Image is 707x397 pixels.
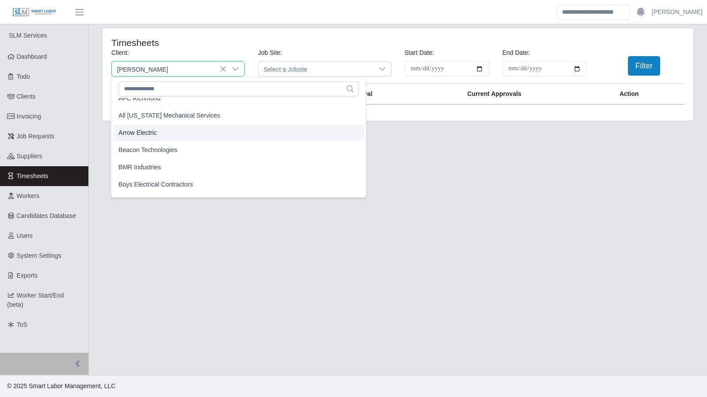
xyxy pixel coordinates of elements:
li: Arrow Electric [113,125,364,141]
label: Start Date: [405,48,434,57]
span: BMR Industries [118,163,161,172]
li: All Florida Mechanical Services [113,107,364,124]
label: Client: [111,48,129,57]
span: Clients [17,93,36,100]
button: Filter [628,56,660,76]
span: Exports [17,272,38,279]
label: End Date: [502,48,530,57]
input: Search [556,4,630,20]
span: Beacon Technologies [118,145,177,155]
span: Suppliers [17,153,42,160]
th: Sent for Approval [315,84,462,105]
span: Invoicing [17,113,41,120]
li: Beacon Technologies [113,142,364,158]
span: AFC Richmond [118,94,160,103]
span: ToS [17,321,27,328]
span: System Settings [17,252,61,259]
span: Select a Jobsite [258,61,373,76]
li: Boys Electrical Contractors [113,176,364,193]
span: Job Requests [17,133,55,140]
th: Action [614,84,684,105]
span: © 2025 Smart Labor Management, LLC [7,382,115,389]
span: Timesheets [17,172,49,179]
span: SLM Services [9,32,47,39]
li: BMR Industries [113,159,364,176]
span: CS Erickson [112,61,227,76]
span: Worker Start/End (beta) [7,292,64,308]
span: Arrow Electric [118,128,156,137]
th: Current Approvals [462,84,614,105]
span: Todo [17,73,30,80]
span: Users [17,232,33,239]
li: Callahan Auto Parts [113,194,364,210]
span: Candidates Database [17,212,76,219]
span: Dashboard [17,53,47,60]
li: AFC Richmond [113,90,364,107]
span: Boys Electrical Contractors [118,180,193,189]
span: Workers [17,192,40,199]
span: All [US_STATE] Mechanical Services [118,111,220,120]
h4: Timesheets [111,37,342,48]
label: Job Site: [258,48,282,57]
img: SLM Logo [12,8,57,17]
a: [PERSON_NAME] [652,8,703,17]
